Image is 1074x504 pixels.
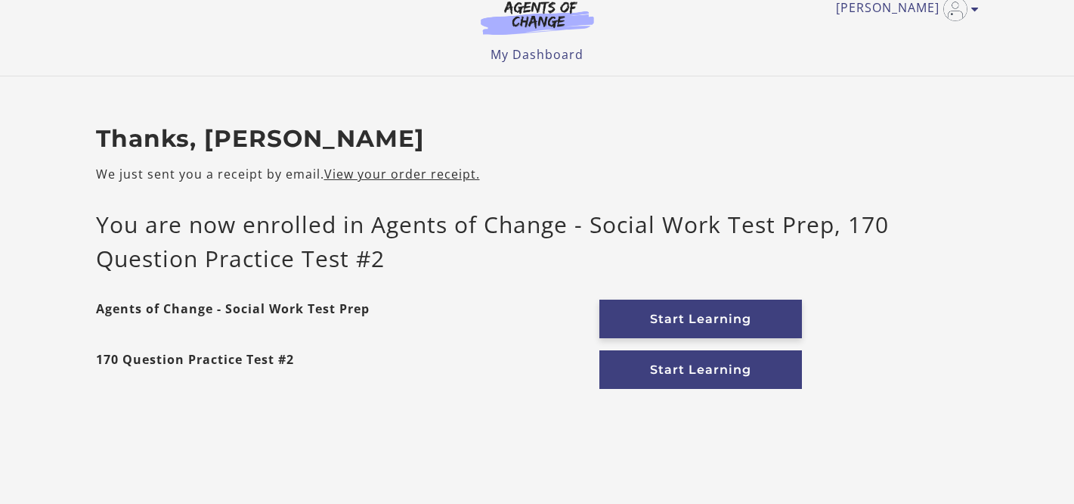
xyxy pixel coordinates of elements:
p: You are now enrolled in Agents of Change - Social Work Test Prep, 170 Question Practice Test #2 [96,207,979,275]
strong: 170 Question Practice Test #2 [96,350,294,389]
a: Start Learning [599,300,802,338]
a: Start Learning [599,350,802,389]
p: We just sent you a receipt by email. [96,165,979,183]
strong: Agents of Change - Social Work Test Prep [96,300,370,338]
a: View your order receipt. [324,166,480,182]
a: My Dashboard [491,46,583,63]
h2: Thanks, [PERSON_NAME] [96,125,979,154]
